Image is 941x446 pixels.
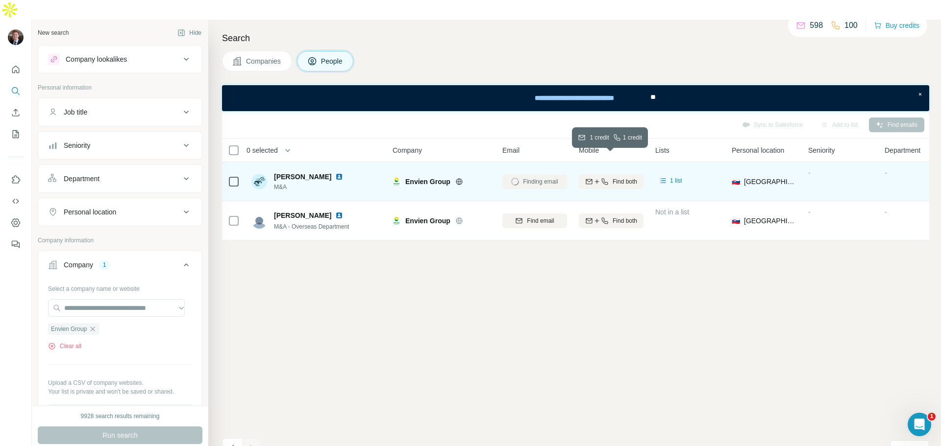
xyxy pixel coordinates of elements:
span: Not in a list [655,208,689,216]
span: 🇸🇰 [732,216,740,226]
span: Personal location [732,145,784,155]
img: Logo of Envien Group [393,217,400,225]
span: M&A [274,183,347,191]
img: LinkedIn logo [335,173,343,181]
button: Search [8,82,24,100]
div: 9928 search results remaining [81,412,160,421]
button: Clear all [48,342,81,351]
button: Upload a list of companies [48,404,192,422]
iframe: Banner [222,85,929,111]
span: Envien Group [405,216,450,226]
span: Find email [527,216,554,225]
button: Department [38,167,202,190]
button: Hide [171,25,208,40]
span: Email [502,145,520,155]
span: 1 list [670,176,682,185]
div: New search [38,28,69,37]
span: 1 [928,413,936,421]
p: 100 [844,20,858,31]
span: Seniority [808,145,835,155]
button: Quick start [8,61,24,78]
span: Envien Group [405,177,450,187]
div: Company [64,260,93,270]
p: Personal information [38,83,202,92]
span: - [808,208,811,216]
span: [GEOGRAPHIC_DATA] [744,216,796,226]
span: Lists [655,145,669,155]
span: 0 selected [247,145,278,155]
div: Job title [64,107,87,117]
button: Job title [38,100,202,124]
span: Company [393,145,422,155]
span: Find both [613,216,637,225]
button: Seniority [38,134,202,157]
div: Seniority [64,141,90,150]
span: - [808,169,811,177]
span: Envien Group [51,325,87,333]
span: Find both [613,177,637,186]
button: Dashboard [8,214,24,232]
button: Enrich CSV [8,104,24,121]
span: 🇸🇰 [732,177,740,187]
button: Company1 [38,253,202,281]
span: Companies [246,56,282,66]
button: Find both [579,213,644,228]
span: Department [885,145,920,155]
button: Buy credits [874,19,919,32]
img: Logo of Envien Group [393,178,400,186]
button: Company lookalikes [38,47,202,71]
span: [PERSON_NAME] [274,172,331,182]
span: - [885,208,887,216]
button: My lists [8,125,24,143]
button: Find both [579,174,644,189]
span: - [885,169,887,177]
img: Avatar [251,174,267,189]
div: Select a company name or website [48,281,192,293]
div: 1 [99,260,110,269]
span: Mobile [579,145,599,155]
p: 598 [810,20,823,31]
div: Personal location [64,207,116,217]
span: [PERSON_NAME] [274,211,331,220]
span: M&A - Overseas Department [274,223,349,230]
h4: Search [222,31,929,45]
div: Department [64,174,99,184]
span: [GEOGRAPHIC_DATA] [744,177,796,187]
img: LinkedIn logo [335,211,343,219]
span: People [321,56,344,66]
button: Find email [502,213,567,228]
div: Company lookalikes [66,54,127,64]
img: Avatar [8,29,24,45]
button: Use Surfe API [8,192,24,210]
iframe: Intercom live chat [908,413,931,436]
button: Use Surfe on LinkedIn [8,171,24,188]
p: Upload a CSV of company websites. [48,378,192,387]
img: Avatar [251,213,267,229]
button: Personal location [38,200,202,224]
button: Feedback [8,235,24,253]
p: Your list is private and won't be saved or shared. [48,387,192,396]
p: Company information [38,236,202,245]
